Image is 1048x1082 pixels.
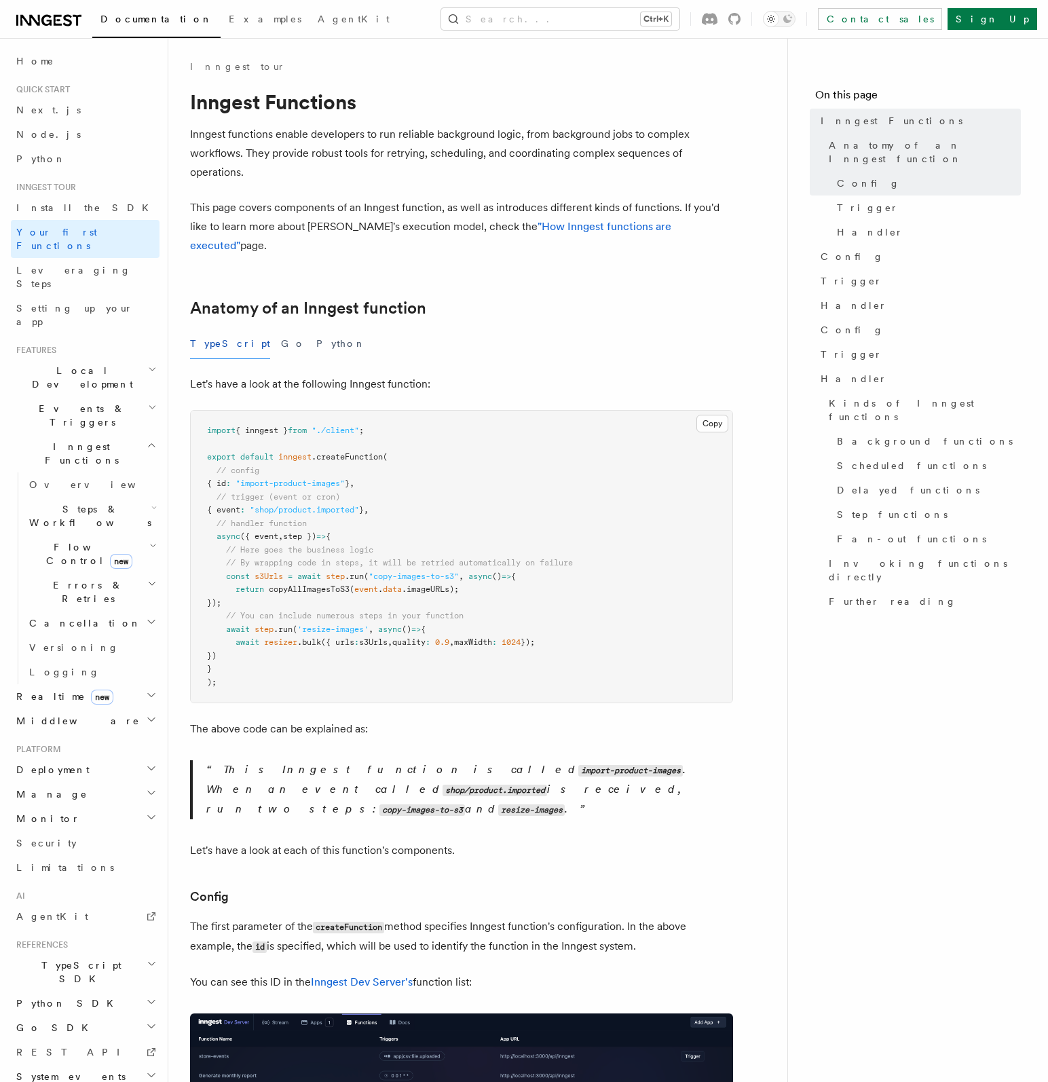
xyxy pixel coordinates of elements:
[511,572,516,581] span: {
[190,375,733,394] p: Let's have a look at the following Inngest function:
[11,49,160,73] a: Home
[11,296,160,334] a: Setting up your app
[190,720,733,739] p: The above code can be explained as:
[815,269,1021,293] a: Trigger
[498,804,565,816] code: resize-images
[11,891,25,901] span: AI
[11,690,113,703] span: Realtime
[92,4,221,38] a: Documentation
[350,584,354,594] span: (
[359,505,364,515] span: }
[190,329,270,359] button: TypeScript
[837,508,948,521] span: Step functions
[354,637,359,647] span: :
[379,804,465,816] code: copy-images-to-s3
[207,664,212,673] span: }
[345,572,364,581] span: .run
[823,589,1021,614] a: Further reading
[226,624,250,634] span: await
[641,12,671,26] kbd: Ctrl+K
[11,402,148,429] span: Events & Triggers
[815,367,1021,391] a: Handler
[11,1015,160,1040] button: Go SDK
[207,479,226,488] span: { id
[24,535,160,573] button: Flow Controlnew
[831,453,1021,478] a: Scheduled functions
[11,258,160,296] a: Leveraging Steps
[468,572,492,581] span: async
[11,714,140,728] span: Middleware
[24,573,160,611] button: Errors & Retries
[310,4,398,37] a: AgentKit
[190,60,285,73] a: Inngest tour
[236,479,345,488] span: "import-product-images"
[11,1021,96,1034] span: Go SDK
[383,452,388,462] span: (
[815,87,1021,109] h4: On this page
[278,452,312,462] span: inngest
[252,941,267,953] code: id
[492,637,497,647] span: :
[392,637,426,647] span: quality
[11,220,160,258] a: Your first Functions
[16,202,157,213] span: Install the SDK
[459,572,464,581] span: ,
[283,531,316,541] span: step })
[24,540,149,567] span: Flow Control
[29,667,100,677] span: Logging
[226,572,250,581] span: const
[207,426,236,435] span: import
[818,8,942,30] a: Contact sales
[207,677,217,687] span: );
[831,429,1021,453] a: Background functions
[316,329,366,359] button: Python
[11,855,160,880] a: Limitations
[837,201,899,214] span: Trigger
[11,991,160,1015] button: Python SDK
[426,637,430,647] span: :
[16,862,114,873] span: Limitations
[521,637,535,647] span: });
[91,690,113,705] span: new
[815,318,1021,342] a: Config
[11,782,160,806] button: Manage
[411,624,421,634] span: =>
[831,220,1021,244] a: Handler
[364,572,369,581] span: (
[288,572,293,581] span: =
[11,763,90,777] span: Deployment
[11,996,121,1010] span: Python SDK
[823,391,1021,429] a: Kinds of Inngest functions
[226,558,573,567] span: // By wrapping code in steps, it will be retried automatically on failure
[318,14,390,24] span: AgentKit
[948,8,1037,30] a: Sign Up
[24,578,147,605] span: Errors & Retries
[288,426,307,435] span: from
[16,153,66,164] span: Python
[837,225,903,239] span: Handler
[240,452,274,462] span: default
[492,572,502,581] span: ()
[11,364,148,391] span: Local Development
[269,584,350,594] span: copyAllImagesToS3
[369,624,373,634] span: ,
[16,105,81,115] span: Next.js
[190,90,733,114] h1: Inngest Functions
[11,182,76,193] span: Inngest tour
[190,198,733,255] p: This page covers components of an Inngest function, as well as introduces different kinds of func...
[100,14,212,24] span: Documentation
[388,637,392,647] span: ,
[11,472,160,684] div: Inngest Functions
[837,176,900,190] span: Config
[217,531,240,541] span: async
[502,637,521,647] span: 1024
[821,323,884,337] span: Config
[821,348,882,361] span: Trigger
[11,684,160,709] button: Realtimenew
[837,483,979,497] span: Delayed functions
[311,975,413,988] a: Inngest Dev Server's
[217,492,340,502] span: // trigger (event or cron)
[378,584,383,594] span: .
[441,8,679,30] button: Search...Ctrl+K
[278,531,283,541] span: ,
